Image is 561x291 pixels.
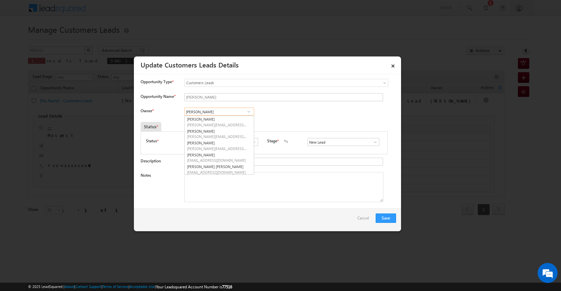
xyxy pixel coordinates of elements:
[91,206,121,215] em: Start Chat
[244,108,253,115] a: Show All Items
[187,158,247,163] span: [EMAIL_ADDRESS][DOMAIN_NAME]
[187,146,247,151] span: [PERSON_NAME][EMAIL_ADDRESS][DOMAIN_NAME]
[376,213,396,223] button: Save
[141,108,154,113] label: Owner
[267,138,277,144] label: Stage
[28,284,232,290] span: © 2025 LeadSquared | | | | |
[130,284,155,289] a: Acceptable Use
[156,284,232,289] span: Your Leadsquared Account Number is
[248,139,256,145] a: Show All Items
[369,139,378,145] a: Show All Items
[184,108,254,116] input: Type to Search
[141,60,239,69] a: Update Customers Leads Details
[9,62,122,200] textarea: Type your message and hit 'Enter'
[103,284,129,289] a: Terms of Service
[185,163,254,175] a: [PERSON_NAME] [PERSON_NAME]
[222,284,232,289] span: 77516
[185,140,254,152] a: [PERSON_NAME]
[35,35,112,44] div: Chat with us now
[64,284,74,289] a: About
[141,122,161,131] div: Status
[141,94,175,99] label: Opportunity Name
[141,173,151,178] label: Notes
[110,3,126,19] div: Minimize live chat window
[387,59,399,70] a: ×
[185,128,254,140] a: [PERSON_NAME]
[184,79,388,87] a: Customers Leads
[185,80,361,86] span: Customers Leads
[187,170,247,175] span: [EMAIL_ADDRESS][DOMAIN_NAME]
[141,79,172,85] span: Opportunity Type
[141,158,161,163] label: Description
[185,116,254,128] a: [PERSON_NAME]
[185,152,254,164] a: [PERSON_NAME]
[357,213,372,226] a: Cancel
[75,284,102,289] a: Contact Support
[308,138,379,146] input: Type to Search
[187,122,247,127] span: [PERSON_NAME][EMAIL_ADDRESS][PERSON_NAME][DOMAIN_NAME]
[11,35,28,44] img: d_60004797649_company_0_60004797649
[146,138,157,144] label: Status
[187,134,247,139] span: [PERSON_NAME][EMAIL_ADDRESS][PERSON_NAME][DOMAIN_NAME]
